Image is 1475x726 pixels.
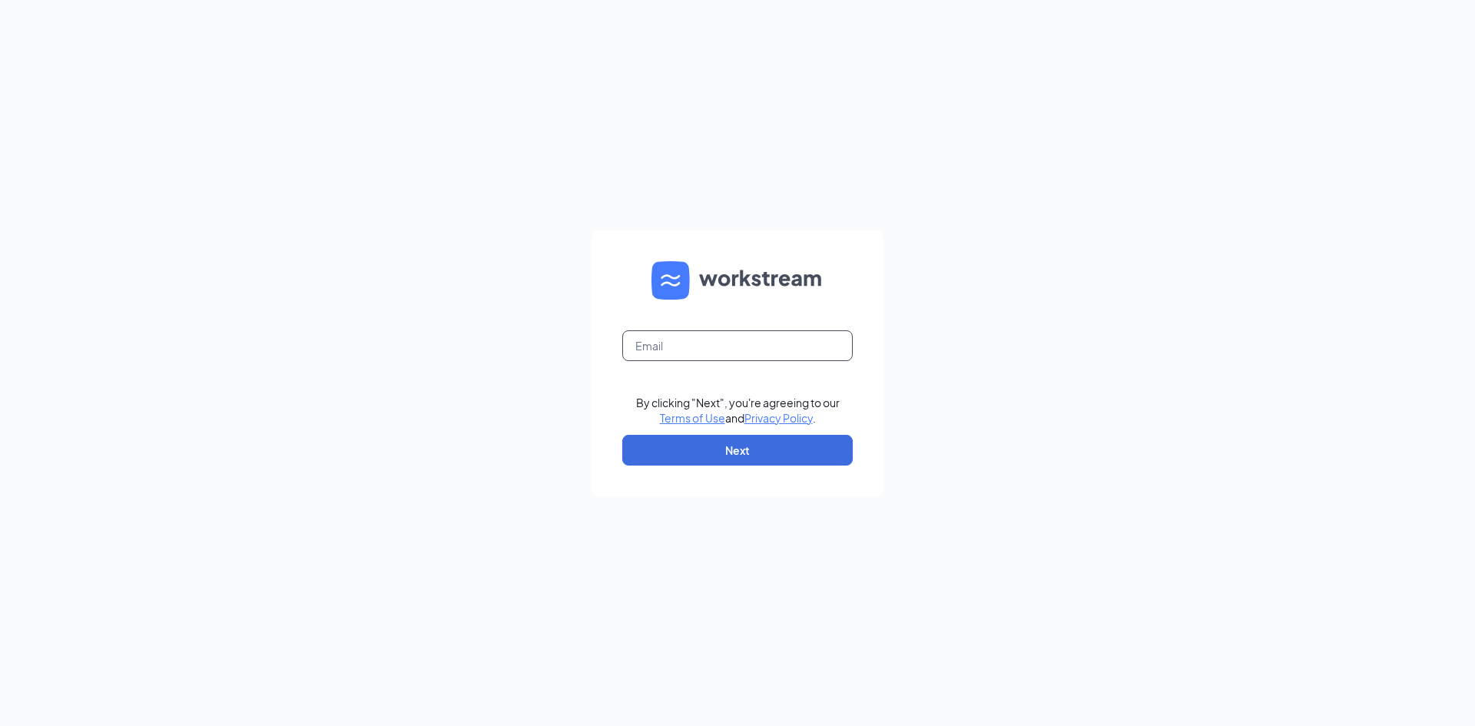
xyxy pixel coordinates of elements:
[660,411,725,425] a: Terms of Use
[651,261,824,300] img: WS logo and Workstream text
[636,395,840,426] div: By clicking "Next", you're agreeing to our and .
[622,435,853,466] button: Next
[622,330,853,361] input: Email
[744,411,813,425] a: Privacy Policy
